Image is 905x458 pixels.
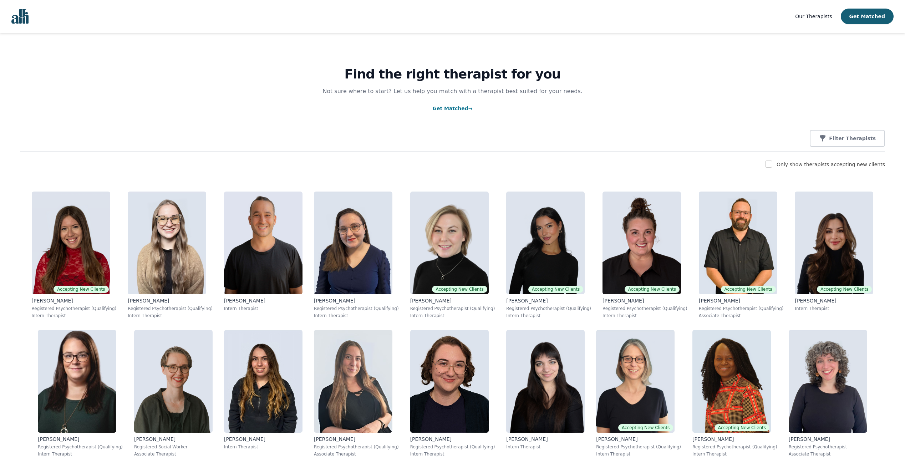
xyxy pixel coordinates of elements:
[699,192,777,294] img: Josh_Cadieux
[596,451,681,457] p: Intern Therapist
[693,186,789,324] a: Josh_CadieuxAccepting New Clients[PERSON_NAME]Registered Psychotherapist (Qualifying)Associate Th...
[506,313,591,319] p: Intern Therapist
[596,436,681,443] p: [PERSON_NAME]
[715,424,769,431] span: Accepting New Clients
[432,106,472,111] a: Get Matched
[410,313,495,319] p: Intern Therapist
[795,14,832,19] span: Our Therapists
[128,306,213,311] p: Registered Psychotherapist (Qualifying)
[32,297,117,304] p: [PERSON_NAME]
[224,444,302,450] p: Intern Therapist
[224,192,302,294] img: Kavon_Banejad
[54,286,108,293] span: Accepting New Clients
[134,436,213,443] p: [PERSON_NAME]
[795,192,873,294] img: Saba_Salemi
[506,330,585,433] img: Christina_Johnson
[314,297,399,304] p: [PERSON_NAME]
[314,192,392,294] img: Vanessa_McCulloch
[506,192,585,294] img: Alyssa_Tweedie
[506,436,585,443] p: [PERSON_NAME]
[468,106,473,111] span: →
[134,451,213,457] p: Associate Therapist
[789,444,867,450] p: Registered Psychotherapist
[618,424,673,431] span: Accepting New Clients
[829,135,876,142] p: Filter Therapists
[795,306,873,311] p: Intern Therapist
[38,330,116,433] img: Andrea_Nordby
[314,444,399,450] p: Registered Psychotherapist (Qualifying)
[795,12,832,21] a: Our Therapists
[699,313,784,319] p: Associate Therapist
[795,297,873,304] p: [PERSON_NAME]
[625,286,680,293] span: Accepting New Clients
[500,186,597,324] a: Alyssa_TweedieAccepting New Clients[PERSON_NAME]Registered Psychotherapist (Qualifying)Intern The...
[314,330,392,433] img: Shannon_Vokes
[692,451,777,457] p: Intern Therapist
[314,436,399,443] p: [PERSON_NAME]
[38,436,123,443] p: [PERSON_NAME]
[122,186,218,324] a: Faith_Woodley[PERSON_NAME]Registered Psychotherapist (Qualifying)Intern Therapist
[810,130,885,147] button: Filter Therapists
[789,330,867,433] img: Jordan_Nardone
[316,87,590,96] p: Not sure where to start? Let us help you match with a therapist best suited for your needs.
[789,186,879,324] a: Saba_SalemiAccepting New Clients[PERSON_NAME]Intern Therapist
[410,444,495,450] p: Registered Psychotherapist (Qualifying)
[432,286,487,293] span: Accepting New Clients
[789,451,867,457] p: Associate Therapist
[603,297,687,304] p: [PERSON_NAME]
[410,297,495,304] p: [PERSON_NAME]
[410,330,489,433] img: Rose_Willow
[506,444,585,450] p: Intern Therapist
[308,186,405,324] a: Vanessa_McCulloch[PERSON_NAME]Registered Psychotherapist (Qualifying)Intern Therapist
[596,330,675,433] img: Meghan_Dudley
[410,306,495,311] p: Registered Psychotherapist (Qualifying)
[38,451,123,457] p: Intern Therapist
[506,306,591,311] p: Registered Psychotherapist (Qualifying)
[405,186,501,324] a: Jocelyn_CrawfordAccepting New Clients[PERSON_NAME]Registered Psychotherapist (Qualifying)Intern T...
[314,313,399,319] p: Intern Therapist
[11,9,29,24] img: alli logo
[32,306,117,311] p: Registered Psychotherapist (Qualifying)
[603,192,681,294] img: Janelle_Rushton
[32,192,110,294] img: Alisha_Levine
[218,186,308,324] a: Kavon_Banejad[PERSON_NAME]Intern Therapist
[224,330,302,433] img: Mariangela_Servello
[692,444,777,450] p: Registered Psychotherapist (Qualifying)
[224,297,302,304] p: [PERSON_NAME]
[38,444,123,450] p: Registered Psychotherapist (Qualifying)
[528,286,583,293] span: Accepting New Clients
[26,186,122,324] a: Alisha_LevineAccepting New Clients[PERSON_NAME]Registered Psychotherapist (Qualifying)Intern Ther...
[314,306,399,311] p: Registered Psychotherapist (Qualifying)
[506,297,591,304] p: [PERSON_NAME]
[224,436,302,443] p: [PERSON_NAME]
[128,297,213,304] p: [PERSON_NAME]
[692,436,777,443] p: [PERSON_NAME]
[777,162,885,167] label: Only show therapists accepting new clients
[224,306,302,311] p: Intern Therapist
[699,297,784,304] p: [PERSON_NAME]
[410,192,489,294] img: Jocelyn_Crawford
[603,313,687,319] p: Intern Therapist
[596,444,681,450] p: Registered Psychotherapist (Qualifying)
[699,306,784,311] p: Registered Psychotherapist (Qualifying)
[721,286,776,293] span: Accepting New Clients
[134,330,213,433] img: Claire_Cummings
[410,451,495,457] p: Intern Therapist
[128,192,206,294] img: Faith_Woodley
[314,451,399,457] p: Associate Therapist
[817,286,872,293] span: Accepting New Clients
[32,313,117,319] p: Intern Therapist
[128,313,213,319] p: Intern Therapist
[841,9,894,24] button: Get Matched
[603,306,687,311] p: Registered Psychotherapist (Qualifying)
[134,444,213,450] p: Registered Social Worker
[597,186,693,324] a: Janelle_RushtonAccepting New Clients[PERSON_NAME]Registered Psychotherapist (Qualifying)Intern Th...
[20,67,885,81] h1: Find the right therapist for you
[410,436,495,443] p: [PERSON_NAME]
[789,436,867,443] p: [PERSON_NAME]
[692,330,771,433] img: Grace_Nyamweya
